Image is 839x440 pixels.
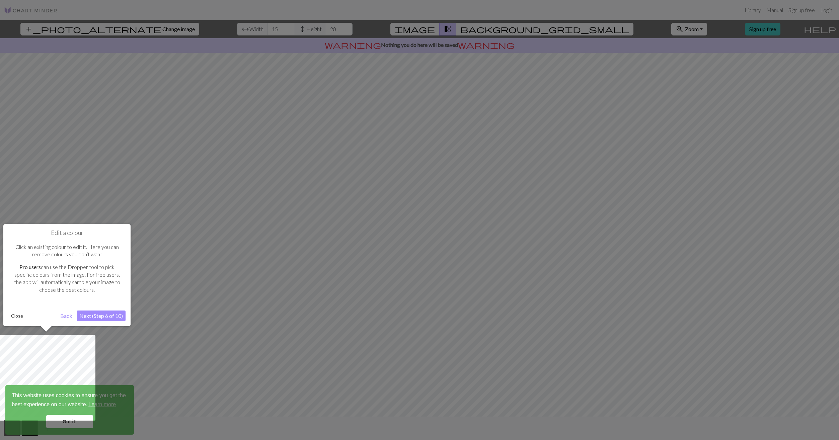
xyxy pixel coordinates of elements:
[8,311,26,321] button: Close
[3,224,131,326] div: Edit a colour
[12,263,122,293] p: can use the Dropper tool to pick specific colours from the image. For free users, the app will au...
[12,243,122,258] p: Click an existing colour to edit it. Here you can remove colours you don‘t want
[8,229,126,237] h1: Edit a colour
[19,264,41,270] strong: Pro users
[77,311,126,321] button: Next (Step 6 of 10)
[58,311,75,321] button: Back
